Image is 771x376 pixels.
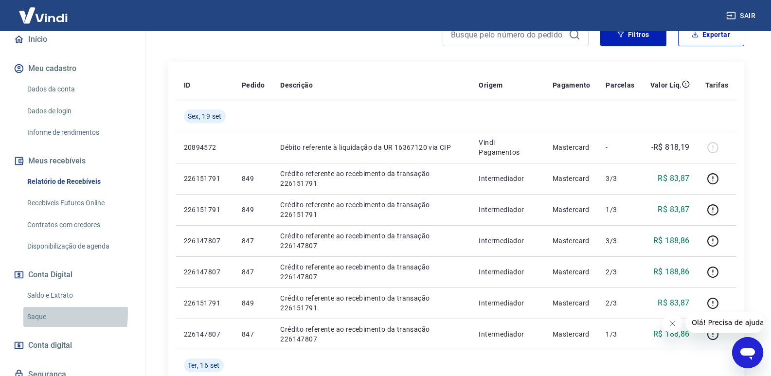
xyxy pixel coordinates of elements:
[606,236,634,246] p: 3/3
[606,143,634,152] p: -
[242,298,265,308] p: 849
[553,267,591,277] p: Mastercard
[184,143,226,152] p: 20894572
[12,264,134,286] button: Conta Digital
[705,80,729,90] p: Tarifas
[553,174,591,183] p: Mastercard
[479,267,537,277] p: Intermediador
[479,329,537,339] p: Intermediador
[23,286,134,305] a: Saldo e Extrato
[686,312,763,333] iframe: Mensagem da empresa
[651,142,690,153] p: -R$ 818,19
[678,23,744,46] button: Exportar
[280,293,463,313] p: Crédito referente ao recebimento da transação 226151791
[606,174,634,183] p: 3/3
[653,266,690,278] p: R$ 188,86
[606,205,634,215] p: 1/3
[280,169,463,188] p: Crédito referente ao recebimento da transação 226151791
[6,7,82,15] span: Olá! Precisa de ajuda?
[188,111,222,121] span: Sex, 19 set
[658,173,689,184] p: R$ 83,87
[724,7,759,25] button: Sair
[23,236,134,256] a: Disponibilização de agenda
[184,174,226,183] p: 226151791
[280,231,463,251] p: Crédito referente ao recebimento da transação 226147807
[12,29,134,50] a: Início
[553,236,591,246] p: Mastercard
[658,204,689,215] p: R$ 83,87
[606,329,634,339] p: 1/3
[658,297,689,309] p: R$ 83,87
[23,172,134,192] a: Relatório de Recebíveis
[732,337,763,368] iframe: Botão para abrir a janela de mensagens
[280,262,463,282] p: Crédito referente ao recebimento da transação 226147807
[479,138,537,157] p: Vindi Pagamentos
[600,23,666,46] button: Filtros
[479,174,537,183] p: Intermediador
[280,80,313,90] p: Descrição
[479,236,537,246] p: Intermediador
[280,324,463,344] p: Crédito referente ao recebimento da transação 226147807
[479,298,537,308] p: Intermediador
[184,329,226,339] p: 226147807
[653,235,690,247] p: R$ 188,86
[184,80,191,90] p: ID
[451,27,565,42] input: Busque pelo número do pedido
[553,80,591,90] p: Pagamento
[184,205,226,215] p: 226151791
[606,80,634,90] p: Parcelas
[553,143,591,152] p: Mastercard
[188,360,220,370] span: Ter, 16 set
[663,314,682,333] iframe: Fechar mensagem
[606,298,634,308] p: 2/3
[479,205,537,215] p: Intermediador
[184,267,226,277] p: 226147807
[12,150,134,172] button: Meus recebíveis
[242,80,265,90] p: Pedido
[242,329,265,339] p: 847
[280,200,463,219] p: Crédito referente ao recebimento da transação 226151791
[553,329,591,339] p: Mastercard
[650,80,682,90] p: Valor Líq.
[23,215,134,235] a: Contratos com credores
[553,298,591,308] p: Mastercard
[23,79,134,99] a: Dados da conta
[280,143,463,152] p: Débito referente à liquidação da UR 16367120 via CIP
[606,267,634,277] p: 2/3
[242,236,265,246] p: 847
[184,236,226,246] p: 226147807
[23,123,134,143] a: Informe de rendimentos
[242,174,265,183] p: 849
[23,101,134,121] a: Dados de login
[28,339,72,352] span: Conta digital
[242,205,265,215] p: 849
[653,328,690,340] p: R$ 188,86
[184,298,226,308] p: 226151791
[479,80,502,90] p: Origem
[23,193,134,213] a: Recebíveis Futuros Online
[553,205,591,215] p: Mastercard
[23,307,134,327] a: Saque
[12,0,75,30] img: Vindi
[12,335,134,356] a: Conta digital
[12,58,134,79] button: Meu cadastro
[242,267,265,277] p: 847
